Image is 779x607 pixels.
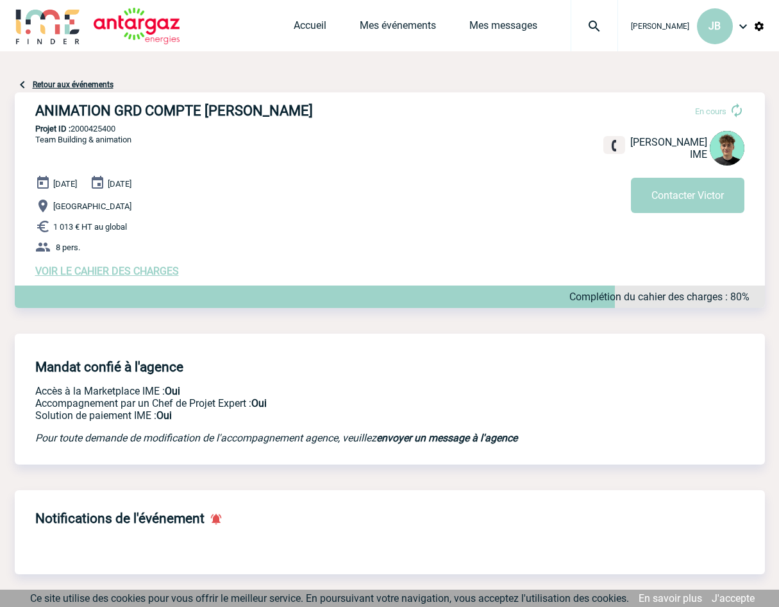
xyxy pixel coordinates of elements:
span: Team Building & animation [35,135,131,144]
b: Oui [156,409,172,422]
span: Ce site utilise des cookies pour vous offrir le meilleur service. En poursuivant votre navigation... [30,592,629,604]
h3: ANIMATION GRD COMPTE [PERSON_NAME] [35,103,420,119]
a: En savoir plus [639,592,702,604]
span: 8 pers. [56,243,80,252]
h4: Notifications de l'événement [35,511,205,526]
a: VOIR LE CAHIER DES CHARGES [35,265,179,277]
a: Retour aux événements [33,80,113,89]
b: Oui [165,385,180,397]
b: Projet ID : [35,124,71,133]
h4: Mandat confié à l'agence [35,359,183,375]
span: [DATE] [108,179,131,189]
a: Mes événements [360,19,436,37]
span: IME [690,148,707,160]
a: Mes messages [469,19,537,37]
p: Accès à la Marketplace IME : [35,385,567,397]
span: [DATE] [53,179,77,189]
a: Accueil [294,19,326,37]
p: 2000425400 [15,124,765,133]
span: En cours [695,107,726,116]
b: Oui [251,397,267,409]
button: Contacter Victor [631,178,744,213]
img: 131612-0.png [710,131,744,166]
span: 1 013 € HT au global [53,222,127,232]
a: envoyer un message à l'agence [376,432,517,444]
em: Pour toute demande de modification de l'accompagnement agence, veuillez [35,432,517,444]
span: JB [708,20,721,32]
a: J'accepte [712,592,755,604]
span: [GEOGRAPHIC_DATA] [53,201,131,211]
p: Conformité aux process achat client, Prise en charge de la facturation, Mutualisation de plusieur... [35,409,567,422]
img: IME-Finder [15,8,81,44]
span: [PERSON_NAME] [631,22,689,31]
span: [PERSON_NAME] [630,136,707,148]
p: Prestation payante [35,397,567,409]
img: fixe.png [608,140,620,151]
